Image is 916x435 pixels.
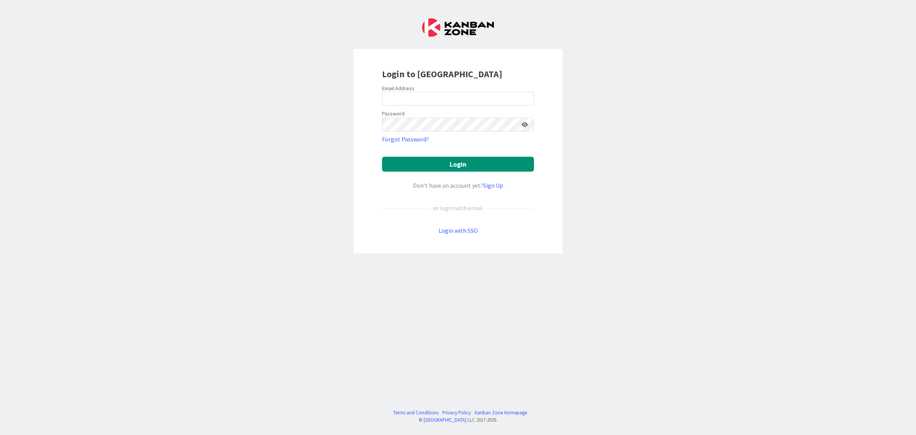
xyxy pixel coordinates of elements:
a: [GEOGRAPHIC_DATA] [424,417,466,423]
a: Privacy Policy [442,409,471,416]
img: Kanban Zone [422,18,494,37]
a: Login with SSO [439,227,478,234]
div: Don’t have an account yet? [382,181,534,190]
button: Login [382,157,534,172]
div: or login with email [431,203,485,213]
label: Email Address [382,85,414,92]
div: © LLC 2017- 2025 . [389,416,527,424]
b: Login to [GEOGRAPHIC_DATA] [382,68,502,80]
a: Sign Up [483,182,503,189]
a: Forgot Password? [382,135,429,144]
a: Terms and Conditions [393,409,439,416]
label: Password [382,110,405,118]
a: Kanban Zone Homepage [475,409,527,416]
